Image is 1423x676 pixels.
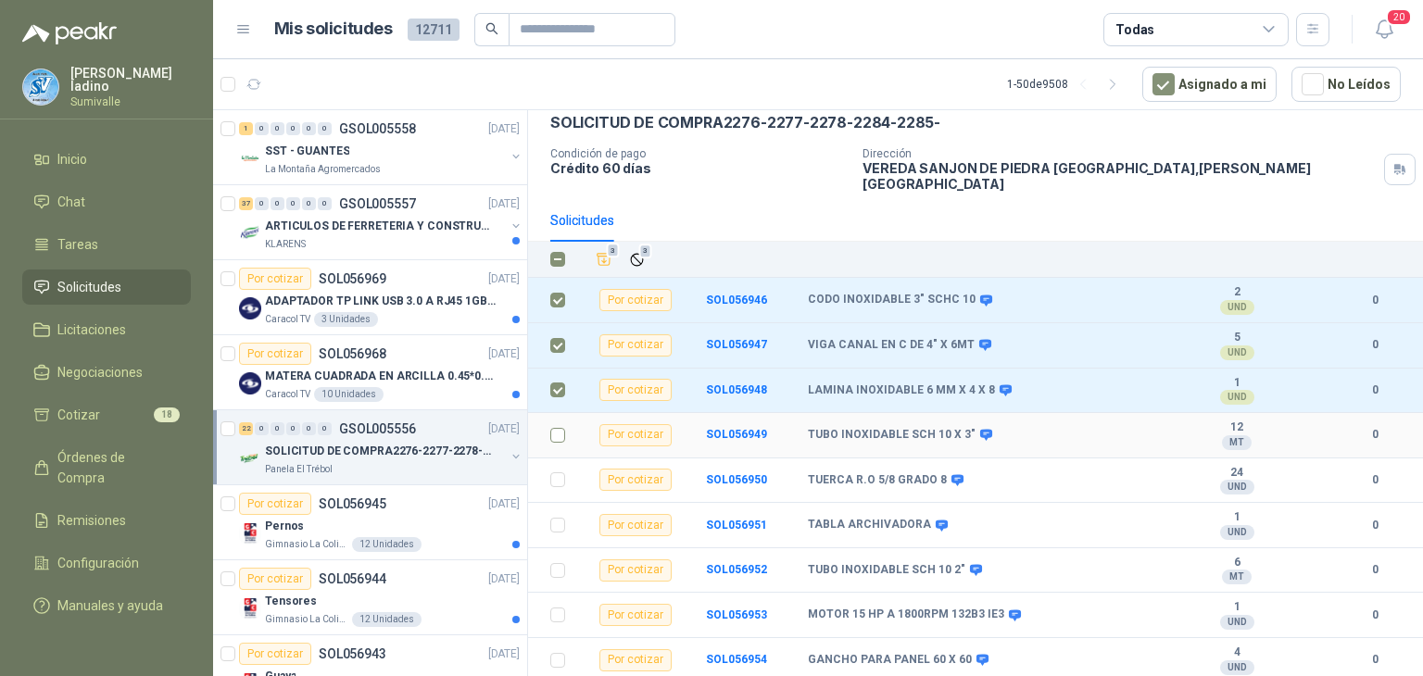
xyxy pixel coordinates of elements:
b: 0 [1349,292,1401,309]
p: [DATE] [488,195,520,213]
div: 12 Unidades [352,612,422,627]
span: 20 [1386,8,1412,26]
div: Por cotizar [239,268,311,290]
b: 0 [1349,336,1401,354]
p: Condición de pago [550,147,848,160]
p: GSOL005557 [339,197,416,210]
a: Inicio [22,142,191,177]
b: GANCHO PARA PANEL 60 X 60 [808,653,972,668]
div: Por cotizar [599,334,672,357]
b: 0 [1349,426,1401,444]
a: SOL056951 [706,519,767,532]
span: 3 [639,244,652,258]
p: KLARENS [265,237,306,252]
b: 2 [1173,285,1301,300]
a: Por cotizarSOL056968[DATE] Company LogoMATERA CUADRADA EN ARCILLA 0.45*0.45*0.40Caracol TV10 Unid... [213,335,527,410]
p: La Montaña Agromercados [265,162,381,177]
p: Gimnasio La Colina [265,612,348,627]
div: 1 [239,122,253,135]
b: 0 [1349,607,1401,624]
a: 22 0 0 0 0 0 GSOL005556[DATE] Company LogoSOLICITUD DE COMPRA2276-2277-2278-2284-2285-Panela El T... [239,418,523,477]
span: Licitaciones [57,319,126,340]
div: UND [1220,390,1254,405]
div: Por cotizar [239,493,311,515]
img: Company Logo [23,69,58,105]
div: 0 [302,197,316,210]
b: SOL056949 [706,428,767,441]
p: SOL056968 [319,347,386,360]
a: 1 0 0 0 0 0 GSOL005558[DATE] Company LogoSST - GUANTESLa Montaña Agromercados [239,118,523,177]
p: [DATE] [488,270,520,288]
div: Solicitudes [550,210,614,231]
span: Tareas [57,234,98,255]
b: 12 [1173,420,1301,435]
b: 5 [1173,331,1301,345]
button: No Leídos [1291,67,1401,102]
p: ADAPTADOR TP LINK USB 3.0 A RJ45 1GB WINDOWS [265,293,496,310]
button: Añadir [591,246,617,272]
div: UND [1220,480,1254,494]
p: [DATE] [488,420,520,438]
span: 3 [607,244,620,258]
div: Por cotizar [239,643,311,665]
div: 0 [255,197,269,210]
div: Por cotizar [599,649,672,671]
button: 20 [1367,13,1401,46]
div: Todas [1115,19,1154,40]
div: 10 Unidades [314,387,384,402]
p: SOL056945 [319,497,386,510]
div: UND [1220,660,1254,675]
button: Asignado a mi [1142,67,1277,102]
span: Inicio [57,149,87,169]
p: [DATE] [488,570,520,588]
p: GSOL005556 [339,422,416,435]
a: 37 0 0 0 0 0 GSOL005557[DATE] Company LogoARTICULOS DE FERRETERIA Y CONSTRUCCION EN GENERALKLARENS [239,193,523,252]
div: 0 [255,122,269,135]
b: MOTOR 15 HP A 1800RPM 132B3 IE3 [808,607,1004,622]
a: SOL056952 [706,563,767,576]
p: Caracol TV [265,387,310,402]
span: Remisiones [57,510,126,531]
b: SOL056948 [706,383,767,396]
div: 0 [255,422,269,435]
b: TUERCA R.O 5/8 GRADO 8 [808,473,947,488]
a: Configuración [22,545,191,581]
button: Ignorar [624,247,649,272]
div: 22 [239,422,253,435]
p: ARTICULOS DE FERRETERIA Y CONSTRUCCION EN GENERAL [265,218,496,235]
p: Caracol TV [265,312,310,327]
div: Por cotizar [239,343,311,365]
p: Pernos [265,518,304,535]
div: 3 Unidades [314,312,378,327]
div: Por cotizar [599,514,672,536]
b: 1 [1173,510,1301,525]
div: 0 [318,197,332,210]
b: 0 [1349,471,1401,489]
img: Company Logo [239,597,261,620]
img: Logo peakr [22,22,117,44]
a: Negociaciones [22,355,191,390]
div: Por cotizar [599,379,672,401]
a: SOL056953 [706,608,767,621]
b: TABLA ARCHIVADORA [808,518,931,532]
p: [DATE] [488,345,520,363]
div: 1 - 50 de 9508 [1007,69,1127,99]
p: MATERA CUADRADA EN ARCILLA 0.45*0.45*0.40 [265,368,496,385]
span: Configuración [57,553,139,573]
div: UND [1220,525,1254,540]
p: VEREDA SANJON DE PIEDRA [GEOGRAPHIC_DATA] , [PERSON_NAME][GEOGRAPHIC_DATA] [863,160,1377,192]
b: 0 [1349,561,1401,579]
p: [DATE] [488,120,520,138]
p: SOLICITUD DE COMPRA2276-2277-2278-2284-2285- [265,443,496,460]
a: Manuales y ayuda [22,588,191,623]
b: SOL056950 [706,473,767,486]
span: 12711 [408,19,460,41]
div: UND [1220,345,1254,360]
span: Negociaciones [57,362,143,382]
p: GSOL005558 [339,122,416,135]
b: TUBO INOXIDABLE SCH 10 X 3" [808,428,976,443]
p: SST - GUANTES [265,143,349,160]
div: 0 [318,422,332,435]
